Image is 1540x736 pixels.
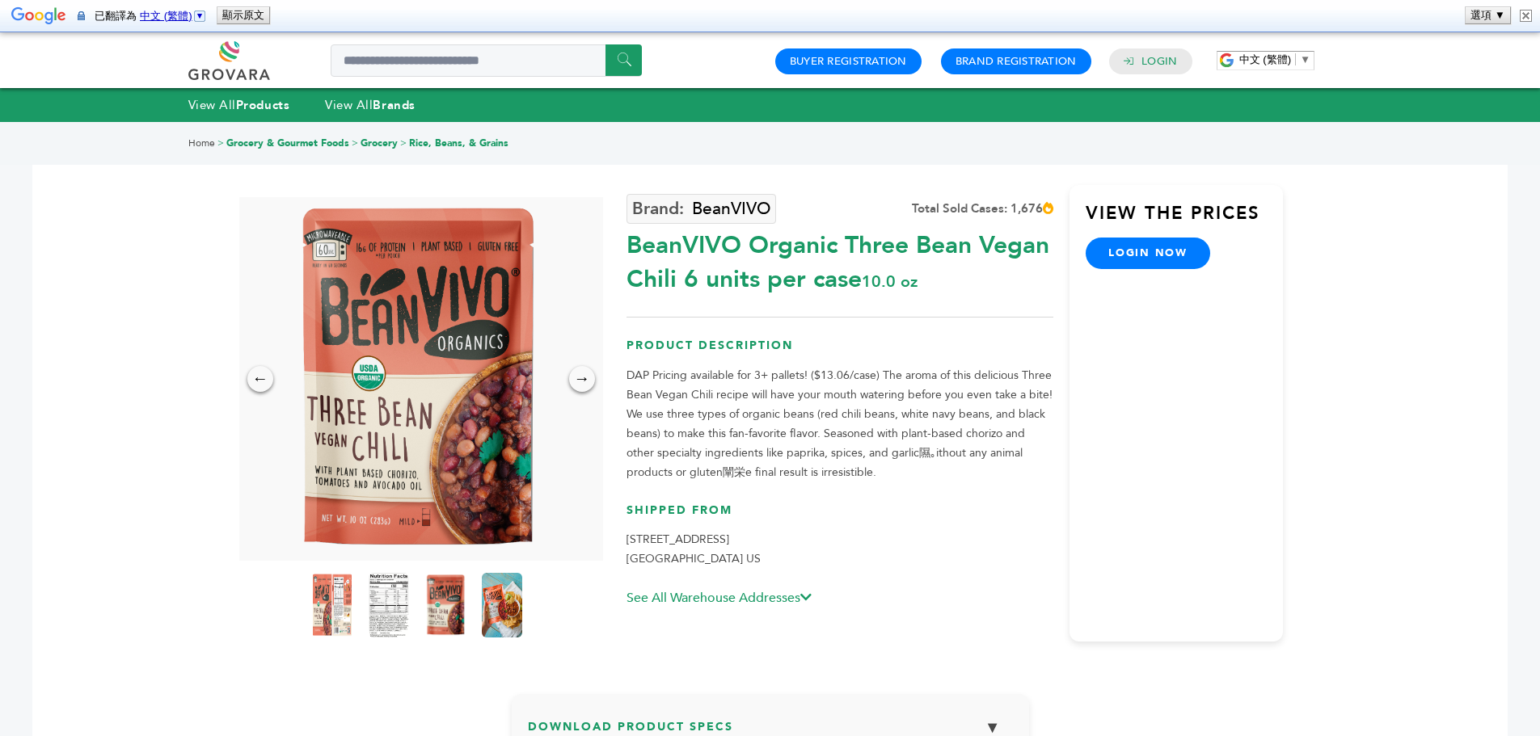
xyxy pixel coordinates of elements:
a: BeanVIVO [627,194,776,224]
img: BeanVIVO Organic Three Bean Vegan Chili 6 units per case 10.0 oz [292,197,542,561]
p: DAP Pricing available for 3+ pallets! ($13.06/case) The aroma of this delicious Three Bean Vegan ... [627,366,1053,482]
a: Login [1141,54,1177,69]
strong: Products [236,97,289,113]
span: ▼ [1300,53,1310,65]
a: Grocery & Gourmet Foods [226,137,349,149]
h3: View the Prices [1086,201,1283,238]
div: BeanVIVO Organic Three Bean Vegan Chili 6 units per case [627,221,1053,297]
a: Buyer Registration [790,54,907,69]
a: View AllProducts [188,97,290,113]
button: 選項 ▼ [1466,7,1510,23]
strong: Brands [373,97,415,113]
span: > [352,137,358,149]
img: 系統會透過安全連線將這個安全網頁的內容傳送至 Google 進行翻譯。 [78,10,85,22]
span: ​ [1295,53,1296,65]
h3: Shipped From [627,503,1053,531]
img: BeanVIVO Organic Three Bean Vegan Chili 6 units per case 10.0 oz [482,573,522,637]
a: Brand Registration [956,54,1077,69]
div: → [569,366,595,392]
span: > [400,137,407,149]
img: Google 翻譯 [11,6,66,28]
a: Home [188,137,215,149]
span: 中文 (繁體) [140,10,192,22]
span: 已翻譯為 [95,10,210,22]
div: Total Sold Cases: 1,676 [912,200,1053,217]
span: 中文 (繁體) [1239,53,1292,65]
p: [STREET_ADDRESS] [GEOGRAPHIC_DATA] US [627,530,1053,569]
a: 中文 (繁體) [140,10,207,22]
a: Grocery [361,137,398,149]
span: 10.0 oz [862,271,918,292]
a: View AllBrands [325,97,416,113]
h3: Product Description [627,338,1053,366]
a: See All Warehouse Addresses [627,589,812,607]
div: ← [247,366,273,392]
button: 顯示原文 [217,7,269,23]
img: BeanVIVO Organic Three Bean Vegan Chili 6 units per case 10.0 oz Nutrition Info [369,573,409,637]
a: Rice, Beans, & Grains [409,137,508,149]
img: 關閉 [1520,10,1532,22]
span: > [217,137,224,149]
img: BeanVIVO Organic Three Bean Vegan Chili 6 units per case 10.0 oz [425,573,466,637]
a: login now [1086,238,1210,268]
img: BeanVIVO Organic Three Bean Vegan Chili 6 units per case 10.0 oz Product Label [312,573,352,637]
a: 中文 (繁體)​ [1239,53,1311,65]
input: Search a product or brand... [331,44,642,77]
